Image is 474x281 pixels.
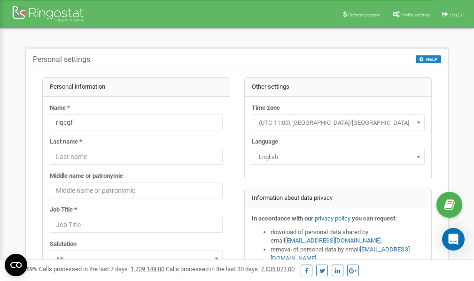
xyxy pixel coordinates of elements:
[271,245,425,263] li: removal of personal data by email ,
[166,266,295,273] span: Calls processed in the last 30 days :
[450,12,465,17] span: Log Out
[50,172,123,181] label: Middle name or patronymic
[50,205,77,214] label: Job Title *
[245,189,432,208] div: Information about data privacy
[352,215,397,222] strong: you can request:
[43,78,230,97] div: Personal information
[255,116,421,129] span: (UTC-11:00) Pacific/Midway
[252,114,425,130] span: (UTC-11:00) Pacific/Midway
[39,266,164,273] span: Calls processed in the last 7 days :
[252,104,280,113] label: Time zone
[245,78,432,97] div: Other settings
[53,252,219,266] span: Mr.
[50,137,82,146] label: Last name *
[5,254,27,276] button: Open CMP widget
[50,104,70,113] label: Name *
[348,12,381,17] span: Referral program
[252,149,425,165] span: English
[255,151,421,164] span: English
[401,12,430,17] span: Profile settings
[50,217,223,233] input: Job Title
[442,228,465,251] div: Open Intercom Messenger
[50,240,77,249] label: Salutation
[285,237,381,244] a: [EMAIL_ADDRESS][DOMAIN_NAME]
[252,137,278,146] label: Language
[50,114,223,130] input: Name
[416,55,441,63] button: HELP
[252,215,313,222] strong: In accordance with our
[315,215,350,222] a: privacy policy
[50,182,223,198] input: Middle name or patronymic
[33,55,90,64] h5: Personal settings
[50,149,223,165] input: Last name
[131,266,164,273] u: 1 739 149,00
[271,228,425,245] li: download of personal data shared by email ,
[261,266,295,273] u: 7 835 073,00
[50,251,223,266] span: Mr.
